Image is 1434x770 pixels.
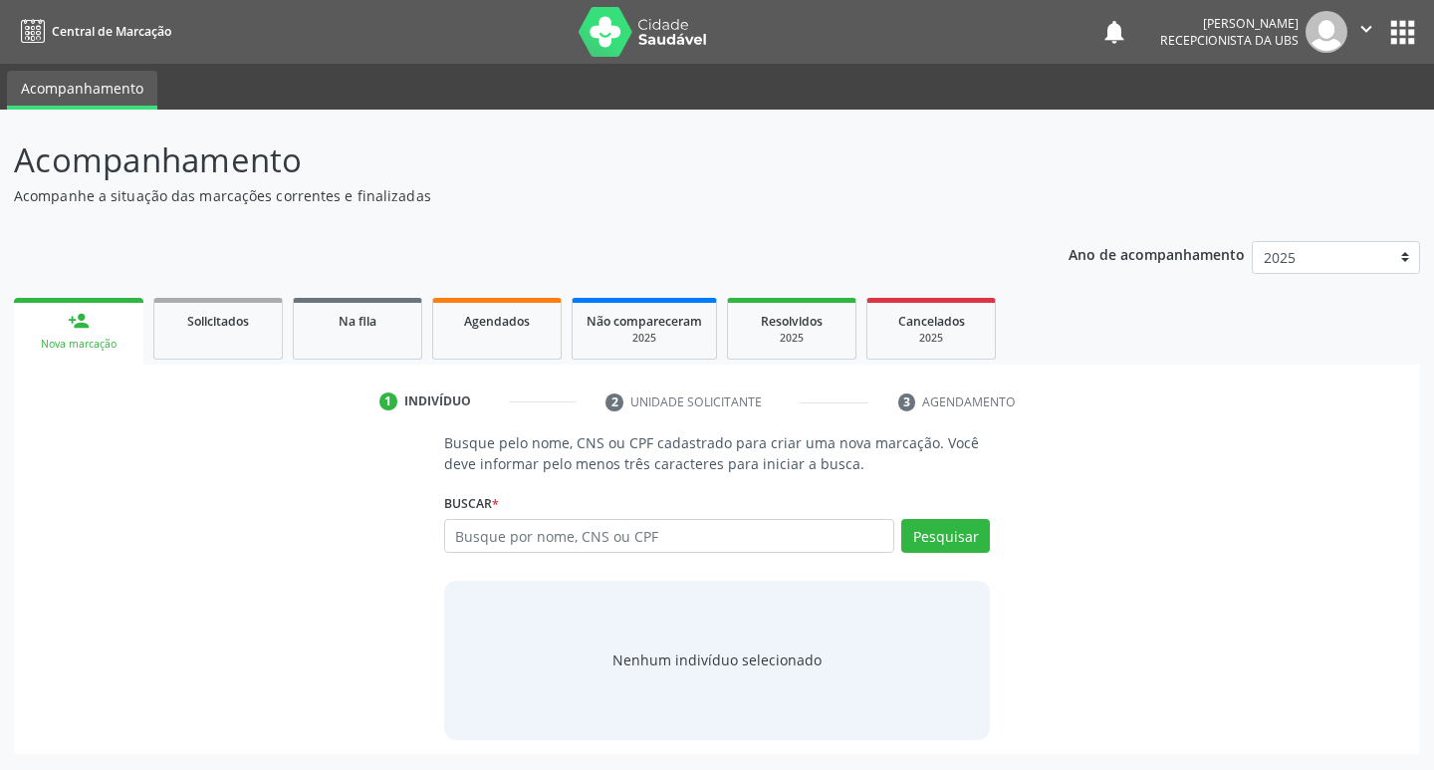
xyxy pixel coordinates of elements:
[444,432,991,474] p: Busque pelo nome, CNS ou CPF cadastrado para criar uma nova marcação. Você deve informar pelo men...
[1306,11,1347,53] img: img
[1355,18,1377,40] i: 
[1100,18,1128,46] button: notifications
[464,313,530,330] span: Agendados
[612,649,822,670] div: Nenhum indivíduo selecionado
[1069,241,1245,266] p: Ano de acompanhamento
[881,331,981,346] div: 2025
[14,185,998,206] p: Acompanhe a situação das marcações correntes e finalizadas
[898,313,965,330] span: Cancelados
[1347,11,1385,53] button: 
[444,488,499,519] label: Buscar
[1160,15,1299,32] div: [PERSON_NAME]
[901,519,990,553] button: Pesquisar
[7,71,157,110] a: Acompanhamento
[444,519,895,553] input: Busque por nome, CNS ou CPF
[68,310,90,332] div: person_add
[14,135,998,185] p: Acompanhamento
[1385,15,1420,50] button: apps
[587,313,702,330] span: Não compareceram
[14,15,171,48] a: Central de Marcação
[404,392,471,410] div: Indivíduo
[187,313,249,330] span: Solicitados
[28,337,129,352] div: Nova marcação
[1160,32,1299,49] span: Recepcionista da UBS
[379,392,397,410] div: 1
[742,331,841,346] div: 2025
[587,331,702,346] div: 2025
[52,23,171,40] span: Central de Marcação
[761,313,823,330] span: Resolvidos
[339,313,376,330] span: Na fila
